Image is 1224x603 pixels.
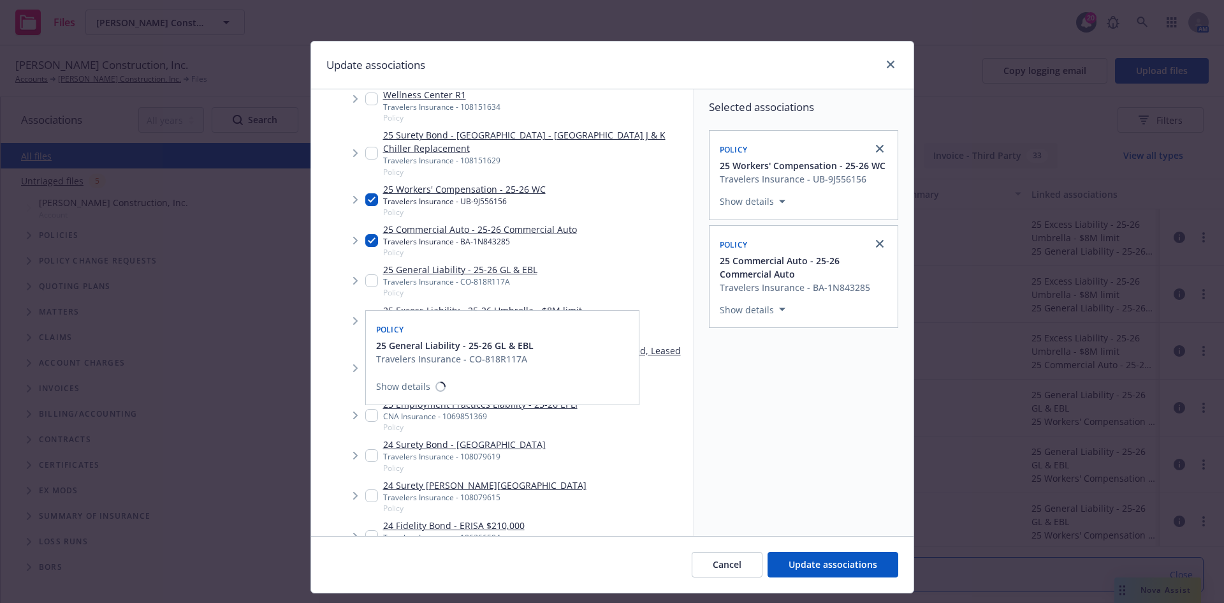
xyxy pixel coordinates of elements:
span: Policy [383,207,546,218]
span: Policy [383,112,688,123]
button: Show details [715,194,790,209]
a: 25 General Liability - 25-26 GL & EBL [383,263,537,276]
div: Travelers Insurance - 108151634 [383,101,688,112]
button: 25 Commercial Auto - 25-26 Commercial Auto [720,254,890,281]
span: Policy [383,247,577,258]
div: Travelers Insurance - 108079619 [383,451,546,462]
div: CNA Insurance - 1069851369 [383,411,578,422]
span: Policy [383,463,546,473]
span: Policy [720,144,748,155]
a: 25 Surety Bond - [GEOGRAPHIC_DATA] - [GEOGRAPHIC_DATA] J & K Chiller Replacement [383,128,688,155]
span: Selected associations [709,100,898,115]
span: Policy [383,167,688,177]
a: 24 Surety Bond - [GEOGRAPHIC_DATA] [383,438,546,451]
div: Travelers Insurance - 106266504 [383,532,525,543]
button: Cancel [692,552,762,577]
div: Travelers Insurance - 108079615 [383,492,586,503]
button: Update associations [768,552,898,577]
span: Policy [383,287,537,298]
span: Policy [383,503,586,514]
a: 24 Surety [PERSON_NAME][GEOGRAPHIC_DATA] [383,479,586,492]
span: Cancel [713,558,741,570]
button: 25 General Liability - 25-26 GL & EBL [376,339,534,352]
div: Travelers Insurance - UB-9J556156 [383,196,546,207]
div: Travelers Insurance - BA-1N843285 [720,281,890,294]
a: 24 Fidelity Bond - ERISA $210,000 [383,519,525,532]
div: Travelers Insurance - BA-1N843285 [383,236,577,247]
a: close [883,57,898,72]
button: 25 Workers' Compensation - 25-26 WC [720,159,885,172]
h1: Update associations [326,57,425,73]
div: Travelers Insurance - UB-9J556156 [720,172,885,186]
a: 25 Workers' Compensation - 25-26 WC [383,182,546,196]
div: Travelers Insurance - 108151629 [383,155,688,166]
a: close [872,236,887,251]
a: 25 Excess Liability - 25-26 Umbrella - $8M limit [383,304,582,317]
a: close [872,141,887,156]
span: Policy [376,324,404,335]
span: Policy [383,422,578,433]
span: Update associations [789,558,877,570]
span: Policy [720,239,748,250]
button: Show details [715,302,790,317]
div: Travelers Insurance - CO-818R117A [376,352,534,366]
div: Travelers Insurance - CO-818R117A [383,276,537,287]
a: 25 Commercial Auto - 25-26 Commercial Auto [383,223,577,236]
